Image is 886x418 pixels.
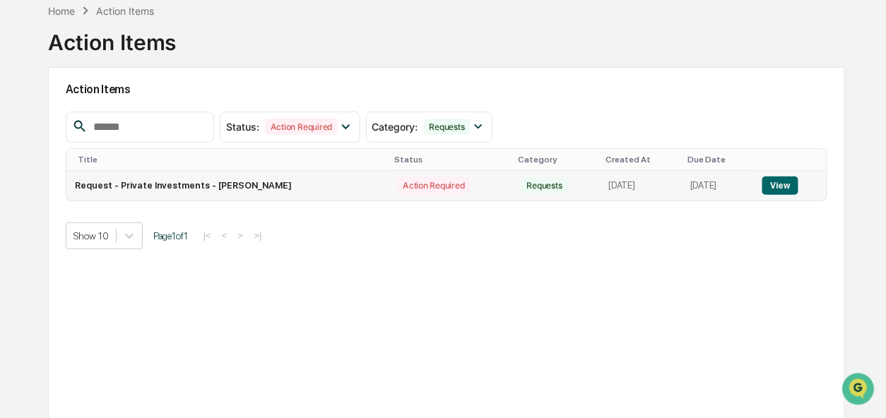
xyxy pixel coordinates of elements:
p: How can we help? [14,29,257,52]
span: Data Lookup [28,204,89,218]
div: Due Date [687,155,748,165]
img: 1746055101610-c473b297-6a78-478c-a979-82029cc54cd1 [14,107,40,133]
div: Title [78,155,384,165]
div: Action Items [96,5,154,17]
td: [DATE] [601,171,683,201]
div: Home [48,5,75,17]
span: Attestations [117,177,175,191]
a: 🗄️Attestations [97,172,181,197]
a: 🖐️Preclearance [8,172,97,197]
div: Created At [606,155,677,165]
button: < [218,229,232,241]
div: Requests [424,119,471,135]
span: Page 1 of 1 [153,230,189,241]
span: Status : [226,121,259,133]
span: Pylon [141,239,171,249]
div: Action Required [397,177,470,193]
a: View [762,180,798,191]
div: Requests [521,177,568,193]
h2: Action Items [66,83,828,96]
div: 🖐️ [14,179,25,190]
div: Action Items [48,18,177,55]
span: Category : [372,121,418,133]
div: Status [394,155,507,165]
td: Request - Private Investments - [PERSON_NAME] [66,171,389,201]
button: View [762,177,798,195]
div: 🔎 [14,205,25,217]
div: 🗄️ [102,179,114,190]
button: >| [249,229,266,241]
button: > [234,229,248,241]
div: Start new chat [48,107,232,121]
div: We're available if you need us! [48,121,179,133]
td: [DATE] [682,171,754,201]
a: Powered byPylon [100,238,171,249]
span: Preclearance [28,177,91,191]
iframe: Open customer support [841,371,879,410]
button: Start new chat [240,112,257,129]
a: 🔎Data Lookup [8,198,95,224]
button: |< [199,229,215,241]
div: Category [519,155,595,165]
div: Action Required [265,119,338,135]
